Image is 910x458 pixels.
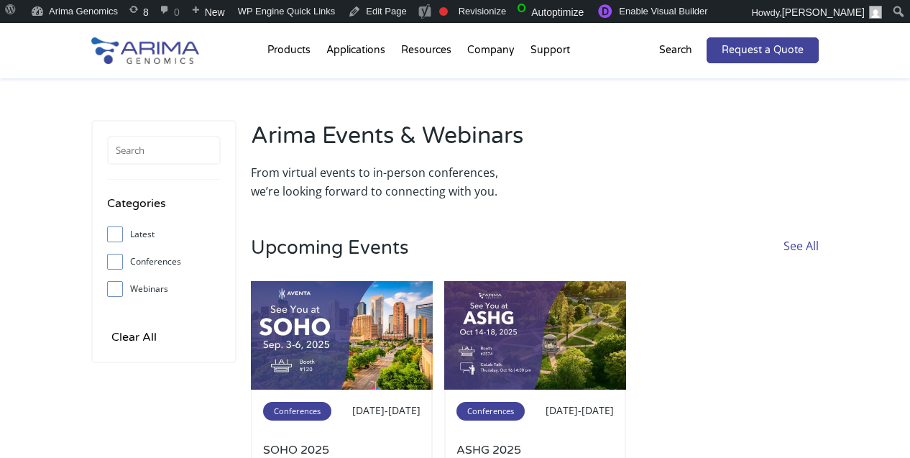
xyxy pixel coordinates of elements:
[107,278,221,300] label: Webinars
[456,402,525,421] span: Conferences
[107,251,221,272] label: Conferences
[91,37,199,64] img: Arima-Genomics-logo
[107,224,221,245] label: Latest
[782,6,865,18] span: [PERSON_NAME]
[251,237,408,281] h3: Upcoming Events
[107,194,221,224] h4: Categories
[251,163,528,201] p: From virtual events to in-person conferences, we’re looking forward to connecting with you.
[263,402,331,421] span: Conferences
[783,237,819,281] a: See All
[439,7,448,16] div: Needs improvement
[444,281,626,390] img: ashg-2025-500x300.jpg
[546,403,614,417] span: [DATE]-[DATE]
[107,327,161,347] input: Clear All
[659,41,692,60] p: Search
[251,281,433,390] img: SOHO-2025-500x300.jpg
[107,136,221,165] input: Search
[352,403,420,417] span: [DATE]-[DATE]
[707,37,819,63] a: Request a Quote
[251,120,528,163] h2: Arima Events & Webinars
